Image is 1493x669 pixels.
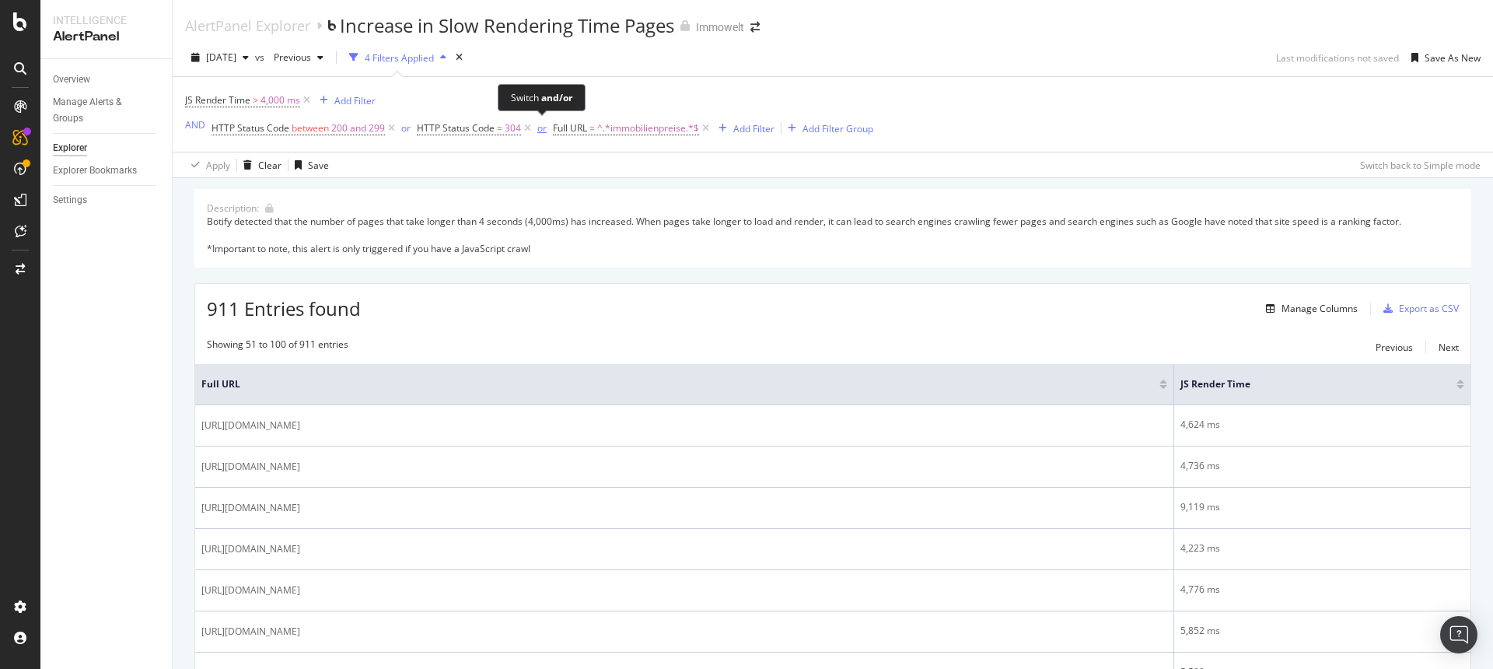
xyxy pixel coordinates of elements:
span: [URL][DOMAIN_NAME] [201,624,300,639]
a: Explorer Bookmarks [53,163,161,179]
div: Manage Alerts & Groups [53,94,146,127]
div: or [401,121,411,135]
div: Open Intercom Messenger [1440,616,1477,653]
div: AND [185,118,205,131]
button: [DATE] [185,45,255,70]
div: arrow-right-arrow-left [750,22,760,33]
span: Full URL [553,121,587,135]
div: AlertPanel [53,28,159,46]
span: [URL][DOMAIN_NAME] [201,459,300,475]
div: Add Filter [334,94,376,107]
span: vs [255,51,267,64]
div: 5,852 ms [1180,624,1464,638]
span: = [497,121,502,135]
div: Intelligence [53,12,159,28]
div: Description: [207,201,259,215]
div: or [537,121,547,135]
span: HTTP Status Code [212,121,289,135]
span: [URL][DOMAIN_NAME] [201,583,300,598]
span: > [253,93,258,107]
button: Clear [237,152,281,177]
button: AND [185,117,205,132]
div: 4,736 ms [1180,459,1464,473]
div: Settings [53,192,87,208]
span: Full URL [201,377,1136,391]
span: 304 [505,117,521,139]
span: JS Render Time [185,93,250,107]
div: Next [1439,341,1459,354]
button: Save As New [1405,45,1481,70]
button: Previous [267,45,330,70]
div: Explorer [53,140,87,156]
div: 4,624 ms [1180,418,1464,432]
button: Add Filter [313,91,376,110]
div: Save [308,159,329,172]
button: or [401,121,411,135]
div: Clear [258,159,281,172]
button: Previous [1376,338,1413,356]
a: Overview [53,72,161,88]
span: HTTP Status Code [417,121,495,135]
div: Overview [53,72,90,88]
span: [URL][DOMAIN_NAME] [201,541,300,557]
span: JS Render Time [1180,377,1433,391]
span: 200 and 299 [331,117,385,139]
button: or [537,121,547,135]
button: Save [288,152,329,177]
div: Immowelt [696,19,744,35]
div: Switch back to Simple mode [1360,159,1481,172]
div: 4,776 ms [1180,583,1464,597]
a: Manage Alerts & Groups [53,94,161,127]
button: Apply [185,152,230,177]
div: Switch [511,91,572,104]
span: = [589,121,595,135]
div: 9,119 ms [1180,500,1464,514]
span: [URL][DOMAIN_NAME] [201,418,300,433]
div: Last modifications not saved [1276,51,1399,65]
div: Previous [1376,341,1413,354]
span: between [292,121,329,135]
div: Apply [206,159,230,172]
span: Previous [267,51,311,64]
div: 4,223 ms [1180,541,1464,555]
div: Explorer Bookmarks [53,163,137,179]
div: times [453,50,466,65]
a: AlertPanel Explorer [185,17,310,34]
span: 911 Entries found [207,296,361,321]
div: Export as CSV [1399,302,1459,315]
a: Explorer [53,140,161,156]
button: Switch back to Simple mode [1354,152,1481,177]
a: Settings [53,192,161,208]
div: and/or [541,91,572,104]
span: ^.*immobilienpreise.*$ [597,117,699,139]
span: [URL][DOMAIN_NAME] [201,500,300,516]
div: Manage Columns [1281,302,1358,315]
button: Next [1439,338,1459,356]
span: 2025 Sep. 17th [206,51,236,64]
div: Showing 51 to 100 of 911 entries [207,338,348,356]
button: 4 Filters Applied [343,45,453,70]
div: Botify detected that the number of pages that take longer than 4 seconds (4,000ms) has increased.... [207,215,1459,254]
div: 4 Filters Applied [365,51,434,65]
span: 4,000 ms [260,89,300,111]
button: Manage Columns [1260,299,1358,318]
div: Add Filter [733,122,774,135]
button: Export as CSV [1377,296,1459,321]
div: Increase in Slow Rendering Time Pages [340,12,674,39]
div: Save As New [1425,51,1481,65]
button: Add Filter Group [781,119,873,138]
div: Add Filter Group [802,122,873,135]
button: Add Filter [712,119,774,138]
